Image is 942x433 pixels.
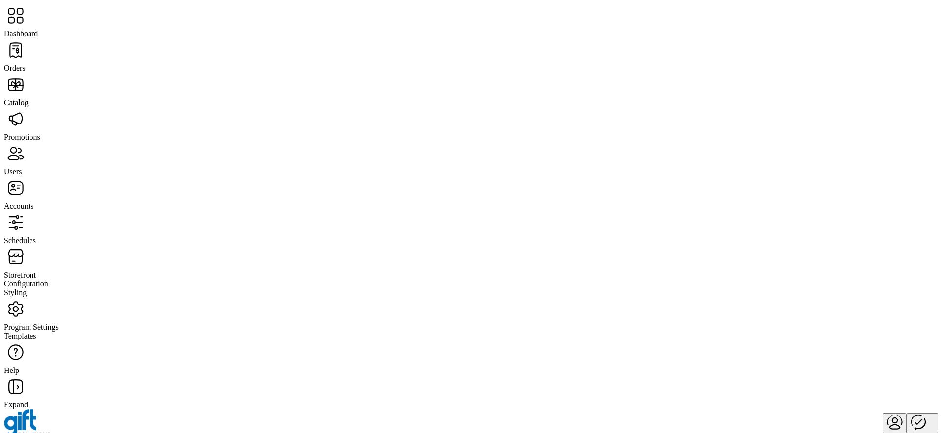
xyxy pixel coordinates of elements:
[4,332,36,340] span: Templates
[4,288,27,297] span: Styling
[4,98,29,107] span: Catalog
[4,401,28,409] span: Expand
[4,323,59,331] span: Program Settings
[4,64,26,72] span: Orders
[4,279,48,288] span: Configuration
[4,236,36,245] span: Schedules
[4,30,38,38] span: Dashboard
[4,202,33,210] span: Accounts
[4,133,40,141] span: Promotions
[4,167,22,176] span: Users
[4,366,19,374] span: Help
[4,271,36,279] span: Storefront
